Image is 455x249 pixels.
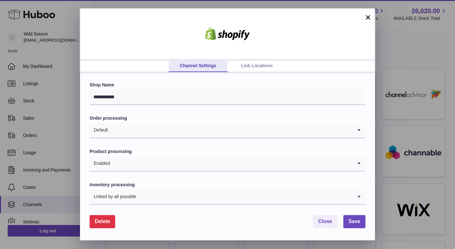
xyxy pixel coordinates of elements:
div: Search for option [90,189,365,205]
label: Inventory processing [90,182,365,188]
label: Product processing [90,149,365,155]
button: Save [343,215,365,228]
label: Order processing [90,115,365,121]
div: Search for option [90,123,365,138]
input: Search for option [110,156,353,171]
button: Delete [90,215,115,228]
a: Link Locations [227,60,286,72]
span: Linked by all possible [90,189,137,204]
span: Delete [95,219,110,224]
span: Default [90,123,108,138]
span: Close [318,219,332,224]
img: shopify [200,28,255,40]
label: Shop Name [90,82,365,88]
button: × [364,13,372,21]
input: Search for option [137,189,353,204]
a: Channel Settings [169,60,227,72]
span: Save [348,219,360,224]
input: Search for option [108,123,353,138]
div: Search for option [90,156,365,172]
button: Close [313,215,337,228]
span: Enabled [90,156,110,171]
